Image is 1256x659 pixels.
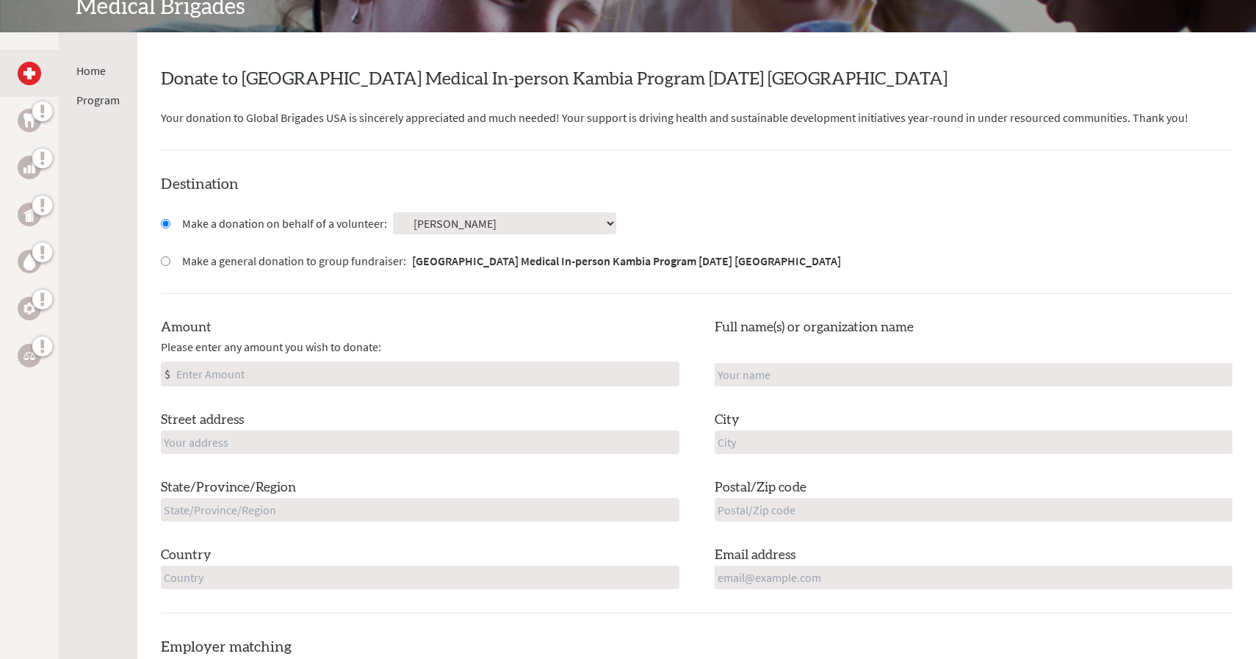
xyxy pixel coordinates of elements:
div: $ [162,362,173,386]
strong: [GEOGRAPHIC_DATA] Medical In-person Kambia Program [DATE] [GEOGRAPHIC_DATA] [412,253,841,268]
a: Home [76,63,106,78]
label: Street address [161,410,244,431]
a: Medical [18,62,41,85]
img: Medical [24,68,35,79]
label: Postal/Zip code [715,478,806,498]
li: Program [76,91,120,109]
input: State/Province/Region [161,498,679,522]
input: Your name [715,363,1233,386]
h2: Donate to [GEOGRAPHIC_DATA] Medical In-person Kambia Program [DATE] [GEOGRAPHIC_DATA] [161,68,1232,91]
a: Public Health [18,203,41,226]
input: Country [161,566,679,589]
span: Please enter any amount you wish to donate: [161,338,381,356]
input: email@example.com [715,566,1233,589]
label: Make a donation on behalf of a volunteer: [182,215,387,232]
label: Country [161,545,212,566]
a: Business [18,156,41,179]
img: Legal Empowerment [24,351,35,360]
input: Your address [161,431,679,454]
a: Program [76,93,120,107]
img: Water [24,253,35,270]
a: Water [18,250,41,273]
input: Enter Amount [173,362,679,386]
h4: Employer matching [161,637,1232,658]
label: Full name(s) or organization name [715,317,914,338]
a: Legal Empowerment [18,344,41,367]
input: Postal/Zip code [715,498,1233,522]
label: State/Province/Region [161,478,296,498]
img: Engineering [24,303,35,314]
img: Dental [24,113,35,127]
img: Public Health [24,207,35,222]
input: City [715,431,1233,454]
label: Amount [161,317,212,338]
a: Dental [18,109,41,132]
label: City [715,410,740,431]
label: Email address [715,545,795,566]
h4: Destination [161,174,1232,195]
label: Make a general donation to group fundraiser: [182,252,841,270]
li: Home [76,62,120,79]
a: Engineering [18,297,41,320]
p: Your donation to Global Brigades USA is sincerely appreciated and much needed! Your support is dr... [161,109,1232,126]
img: Business [24,162,35,173]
